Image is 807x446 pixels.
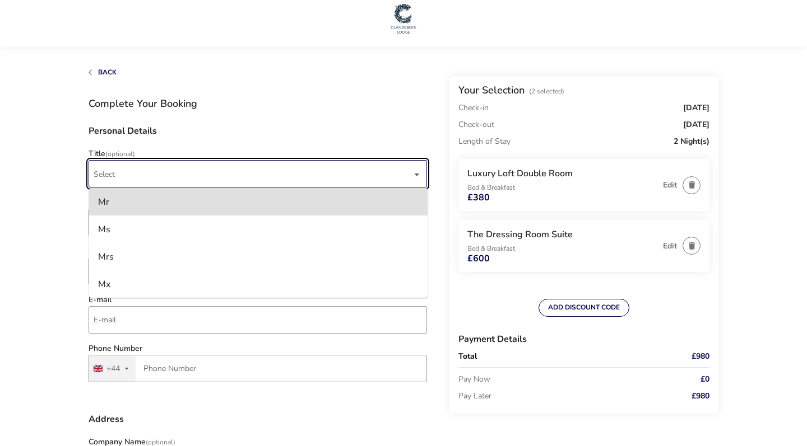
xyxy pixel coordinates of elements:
[467,168,657,180] h3: Luxury Loft Double Room
[89,243,428,270] li: [object Object]
[458,104,489,112] p: Check-in
[98,68,117,77] span: Back
[663,242,677,250] button: Edit
[94,161,412,187] span: Select
[467,193,490,202] span: £380
[89,296,112,304] label: E-mail
[89,355,136,382] button: Selected country
[467,245,657,252] p: Bed & Breakfast
[89,69,117,76] button: Back
[389,2,418,35] img: Main Website
[458,371,659,388] p: Pay Now
[89,345,142,353] label: Phone Number
[467,229,657,241] h3: The Dressing Room Suite
[683,104,709,112] span: [DATE]
[89,270,428,298] li: [object Object]
[467,254,490,263] span: £600
[458,83,525,97] h2: Your Selection
[89,199,128,206] label: First Name
[701,375,709,383] span: £0
[89,257,427,285] input: surname
[692,353,709,360] span: £980
[663,181,677,189] button: Edit
[89,306,427,334] input: email
[89,438,175,446] label: Company Name
[98,248,114,266] div: Mrs
[467,184,657,191] p: Bed & Breakfast
[98,193,109,211] div: Mr
[458,326,709,353] h3: Payment Details
[89,98,427,109] h1: Complete Your Booking
[89,215,428,243] li: [object Object]
[98,275,110,293] div: Mx
[89,247,121,255] label: Surname
[414,163,420,185] div: dropdown trigger
[89,415,427,433] h3: Address
[683,121,709,129] span: [DATE]
[539,299,629,317] button: ADD DISCOUNT CODE
[105,149,135,158] span: (Optional)
[89,355,427,382] input: Phone Number
[692,392,709,400] span: £980
[458,133,511,150] p: Length of Stay
[89,188,428,215] li: [object Object]
[458,388,659,405] p: Pay Later
[458,116,494,133] p: Check-out
[529,87,564,96] span: (2 Selected)
[106,365,120,373] div: +44
[89,169,427,180] p-dropdown: Title
[674,138,709,145] span: 2 Night(s)
[89,209,427,236] input: firstName
[98,220,110,238] div: Ms
[89,126,427,144] h3: Personal Details
[89,150,135,158] label: Title
[94,169,115,180] span: Select
[458,353,659,360] p: Total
